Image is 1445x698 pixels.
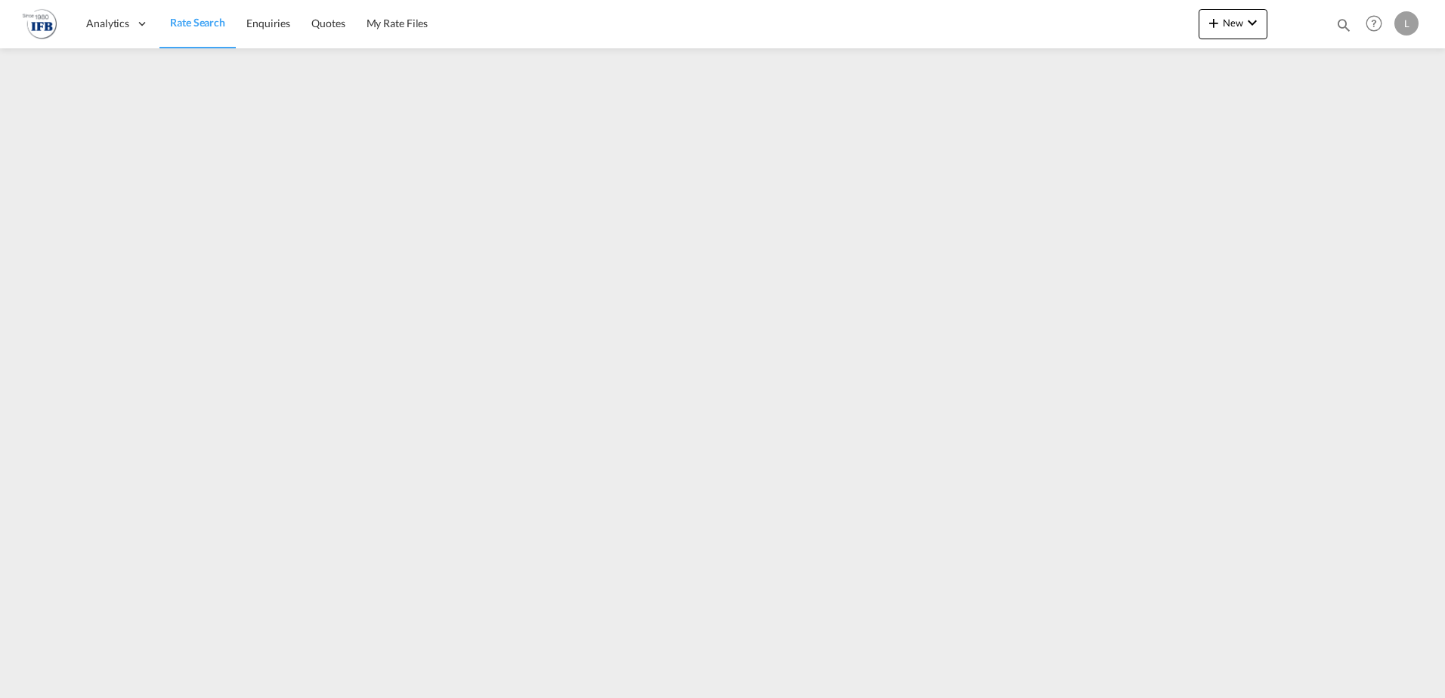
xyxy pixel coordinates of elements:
span: My Rate Files [367,17,429,29]
span: Rate Search [170,16,225,29]
md-icon: icon-plus 400-fg [1205,14,1223,32]
img: de31bbe0256b11eebba44b54815f083d.png [23,7,57,41]
button: icon-plus 400-fgNewicon-chevron-down [1199,9,1267,39]
div: L [1394,11,1419,36]
md-icon: icon-magnify [1335,17,1352,33]
span: Quotes [311,17,345,29]
md-icon: icon-chevron-down [1243,14,1261,32]
span: New [1205,17,1261,29]
div: Help [1361,11,1394,38]
span: Enquiries [246,17,290,29]
span: Analytics [86,16,129,31]
span: Help [1361,11,1387,36]
div: icon-magnify [1335,17,1352,39]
